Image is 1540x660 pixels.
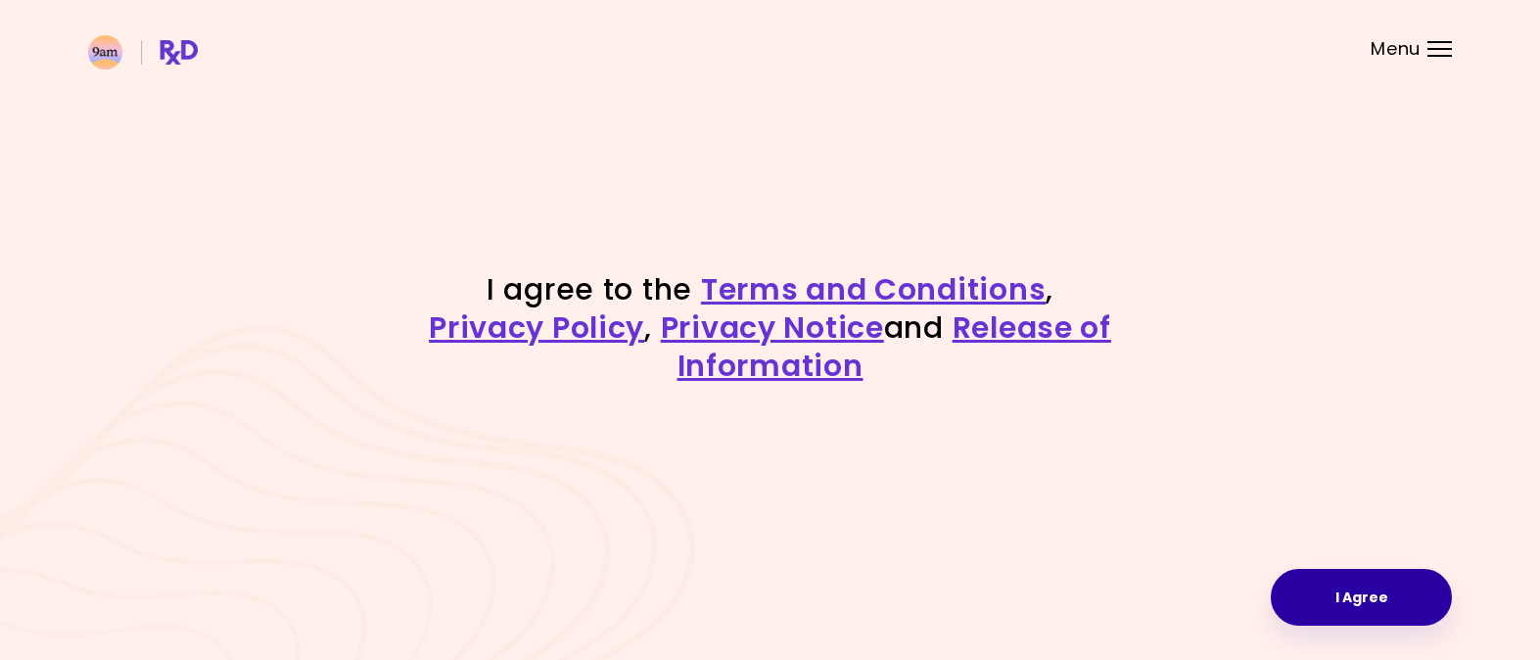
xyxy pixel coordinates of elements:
[1371,40,1421,58] span: Menu
[677,306,1111,387] a: Release of Information
[1271,569,1452,626] button: I Agree
[661,306,884,349] a: Privacy Notice
[701,268,1046,310] a: Terms and Conditions
[88,35,198,70] img: RxDiet
[428,270,1113,385] h1: I agree to the , , and
[429,306,644,349] a: Privacy Policy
